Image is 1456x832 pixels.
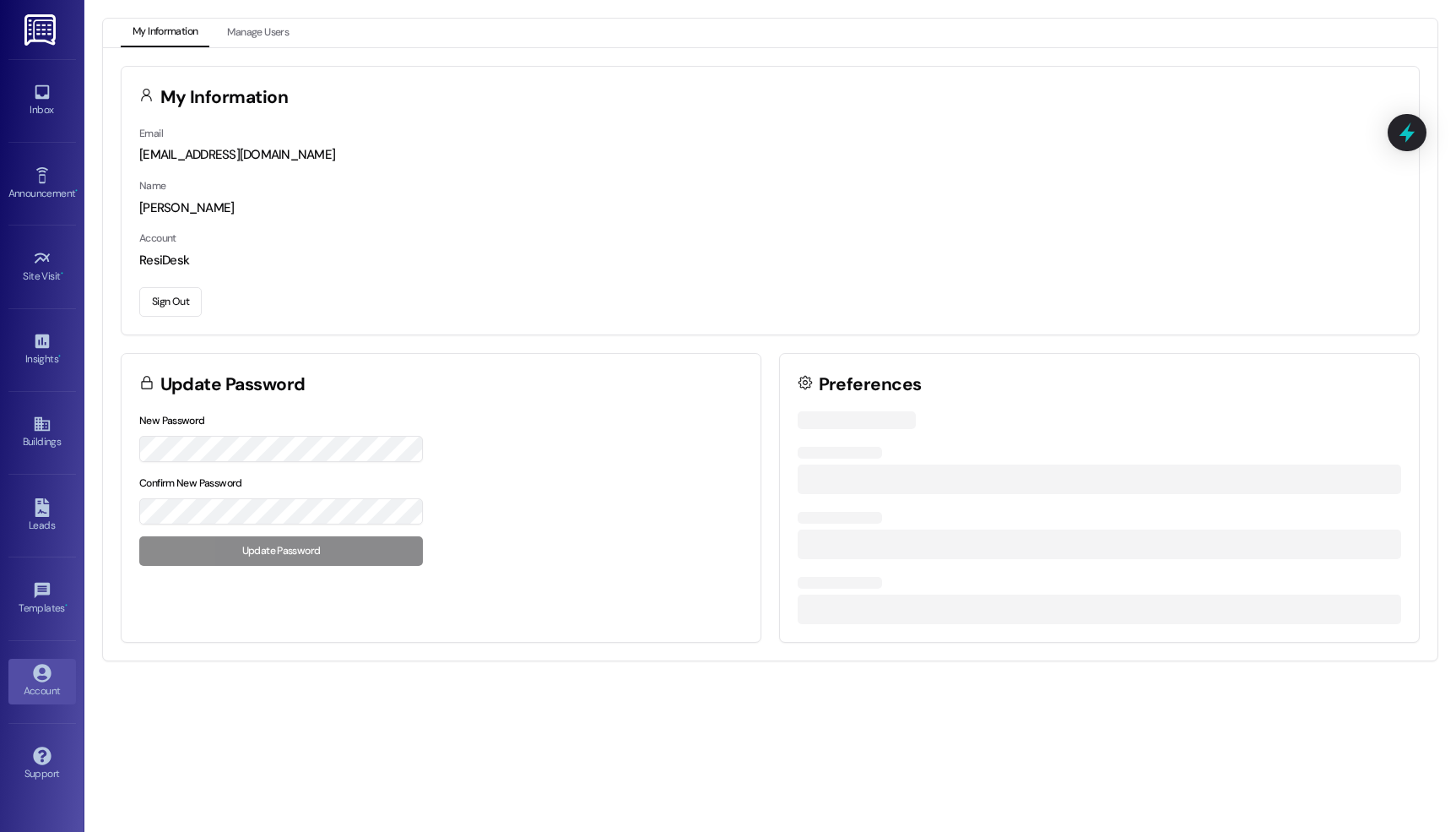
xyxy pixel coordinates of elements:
[8,78,76,123] a: Inbox
[160,376,306,394] h3: Update Password
[139,179,166,193] label: Name
[139,146,1401,164] div: [EMAIL_ADDRESS][DOMAIN_NAME]
[8,742,76,787] a: Support
[139,199,1401,217] div: [PERSON_NAME]
[139,127,163,140] label: Email
[8,410,76,455] a: Buildings
[58,351,61,362] span: •
[139,231,176,245] label: Account
[75,185,78,197] span: •
[160,89,289,106] h3: My Information
[8,244,76,290] a: Site Visit •
[8,327,76,372] a: Insights •
[121,19,209,47] button: My Information
[65,600,68,612] span: •
[139,287,202,317] button: Sign Out
[139,414,205,427] label: New Password
[61,268,63,280] span: •
[139,476,242,490] label: Confirm New Password
[8,493,76,539] a: Leads
[8,659,76,704] a: Account
[215,19,300,47] button: Manage Users
[8,576,76,622] a: Templates •
[819,376,922,394] h3: Preferences
[139,252,1401,269] div: ResiDesk
[24,14,59,46] img: ResiDesk Logo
